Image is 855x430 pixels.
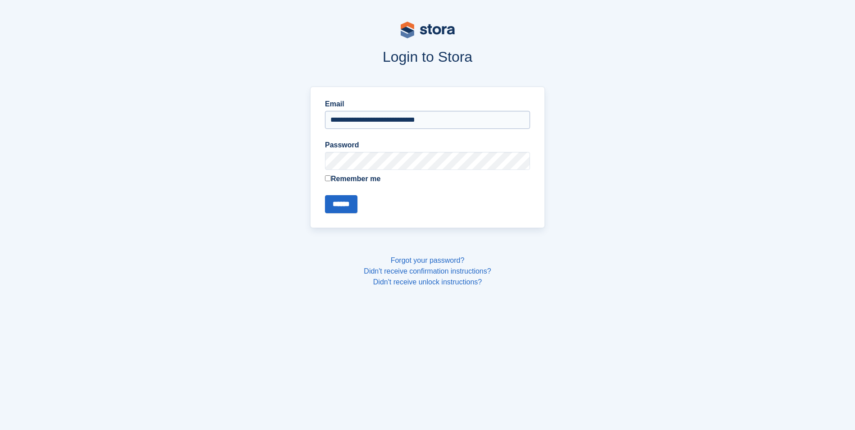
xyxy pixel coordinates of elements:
h1: Login to Stora [138,49,717,65]
label: Email [325,99,530,110]
a: Didn't receive confirmation instructions? [364,267,491,275]
a: Didn't receive unlock instructions? [373,278,482,286]
label: Remember me [325,174,530,184]
input: Remember me [325,175,331,181]
img: stora-logo-53a41332b3708ae10de48c4981b4e9114cc0af31d8433b30ea865607fb682f29.svg [401,22,455,38]
a: Forgot your password? [391,256,465,264]
label: Password [325,140,530,151]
